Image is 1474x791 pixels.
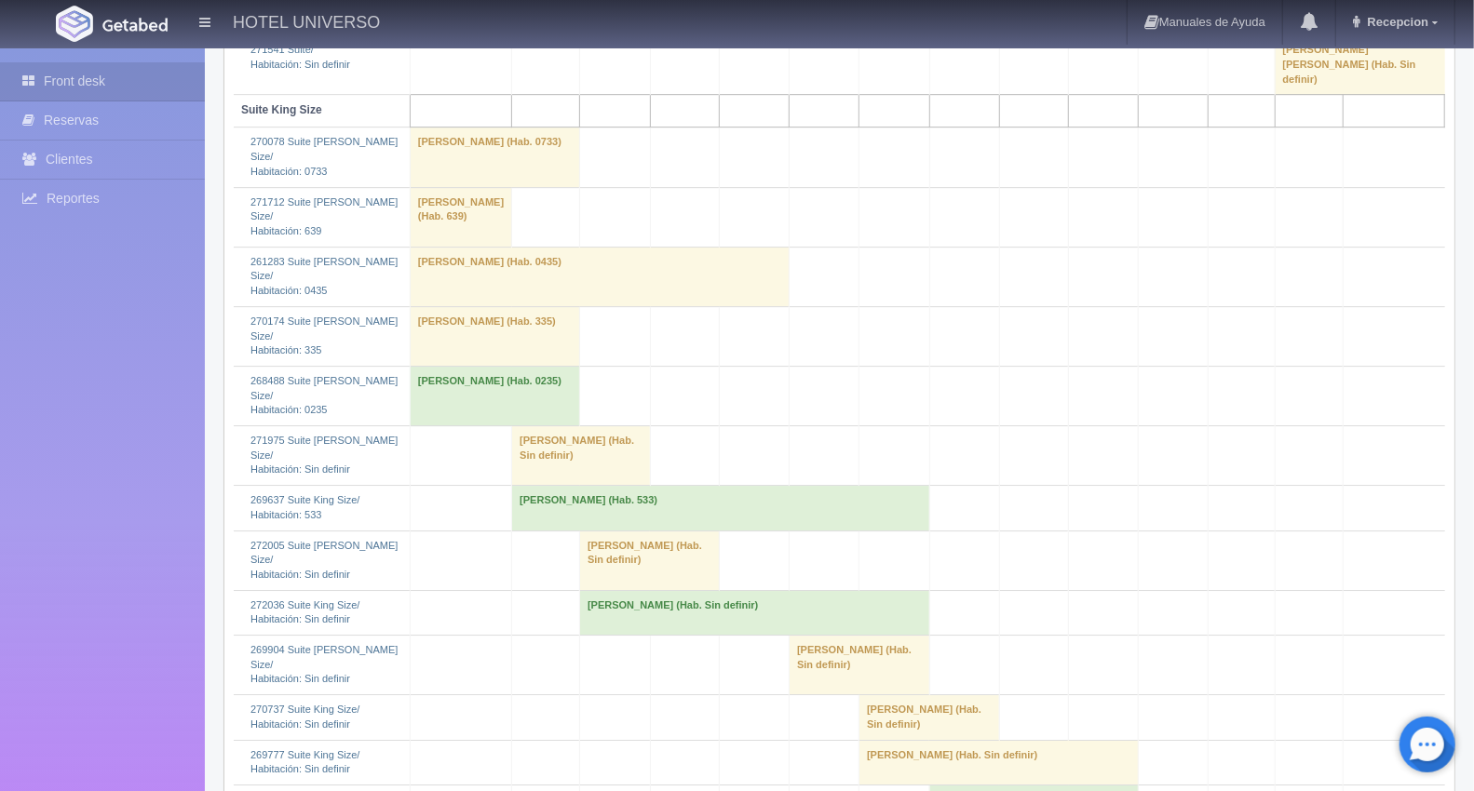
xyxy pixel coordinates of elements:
td: [PERSON_NAME] (Hab. 533) [512,486,929,530]
a: 271712 Suite [PERSON_NAME] Size/Habitación: 639 [250,196,398,236]
a: 269637 Suite King Size/Habitación: 533 [250,494,359,520]
a: 269904 Suite [PERSON_NAME] Size/Habitación: Sin definir [250,644,398,684]
h4: HOTEL UNIVERSO [233,9,380,33]
a: 269777 Suite King Size/Habitación: Sin definir [250,749,359,775]
a: 271975 Suite [PERSON_NAME] Size/Habitación: Sin definir [250,435,398,475]
a: 272036 Suite King Size/Habitación: Sin definir [250,599,359,625]
td: [PERSON_NAME] (Hab. Sin definir) [512,426,651,486]
td: [PERSON_NAME] (Hab. 639) [410,187,511,247]
td: [PERSON_NAME] (Hab. Sin definir) [790,636,930,695]
td: [PERSON_NAME] (Hab. Sin definir) [859,695,999,740]
td: [PERSON_NAME] [PERSON_NAME] (Hab. Sin definir) [1275,35,1444,95]
a: 261283 Suite [PERSON_NAME] Size/Habitación: 0435 [250,256,398,296]
img: Getabed [102,18,168,32]
td: [PERSON_NAME] (Hab. 0435) [410,247,789,306]
td: [PERSON_NAME] (Hab. Sin definir) [580,530,720,590]
td: [PERSON_NAME] (Hab. 335) [410,306,579,366]
td: [PERSON_NAME] (Hab. 0235) [410,366,579,425]
td: [PERSON_NAME] (Hab. Sin definir) [580,590,930,635]
td: [PERSON_NAME] (Hab. Sin definir) [859,740,1139,784]
a: 268488 Suite [PERSON_NAME] Size/Habitación: 0235 [250,375,398,415]
img: Getabed [56,6,93,42]
b: Suite King Size [241,103,322,116]
a: 270078 Suite [PERSON_NAME] Size/Habitación: 0733 [250,136,398,176]
a: 270737 Suite King Size/Habitación: Sin definir [250,704,359,730]
td: [PERSON_NAME] (Hab. 0733) [410,127,579,187]
a: 272005 Suite [PERSON_NAME] Size/Habitación: Sin definir [250,540,398,580]
a: 270174 Suite [PERSON_NAME] Size/Habitación: 335 [250,315,398,355]
span: Recepcion [1363,15,1429,29]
